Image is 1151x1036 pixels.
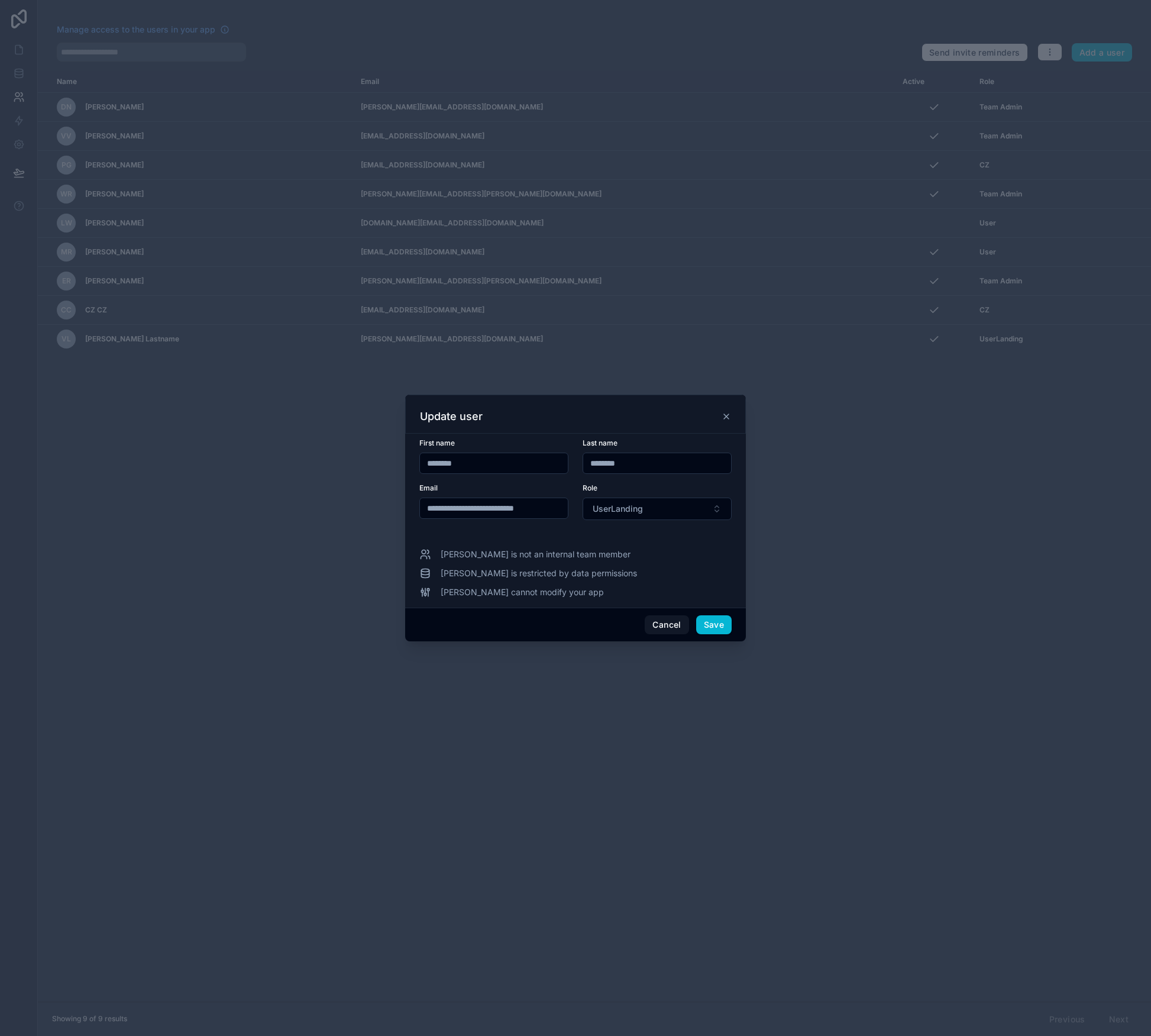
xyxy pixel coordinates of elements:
span: First name [419,438,455,447]
span: [PERSON_NAME] is restricted by data permissions [441,567,637,579]
span: Role [583,483,597,492]
button: Cancel [645,615,688,634]
span: [PERSON_NAME] is not an internal team member [441,548,631,560]
span: [PERSON_NAME] cannot modify your app [441,586,604,598]
span: Email [419,483,438,492]
h3: Update user [420,409,483,424]
button: Select Button [583,498,732,520]
span: Last name [583,438,617,447]
button: Save [696,615,732,634]
span: UserLanding [593,503,643,515]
